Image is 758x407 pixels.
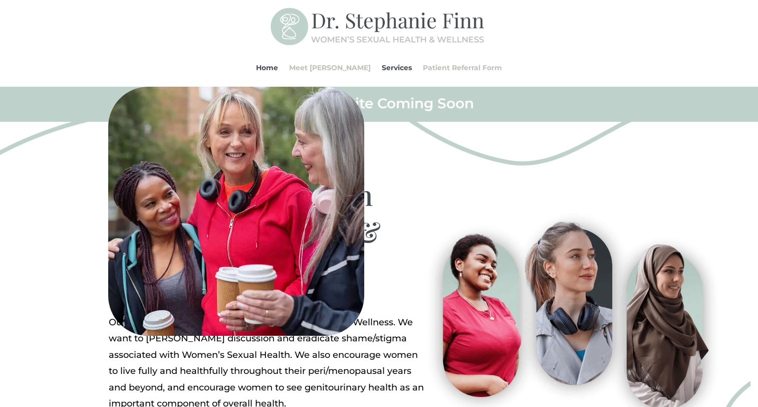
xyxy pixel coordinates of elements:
a: Services [382,49,412,87]
img: All-Ages-Pleasure-MD-Ontario-Women-Sexual-Health-and-Wellness [108,87,364,336]
a: Home [256,49,278,87]
h2: Full Website Coming Soon [109,94,650,117]
a: Meet [PERSON_NAME] [289,49,371,87]
a: Patient Referral Form [423,49,502,87]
